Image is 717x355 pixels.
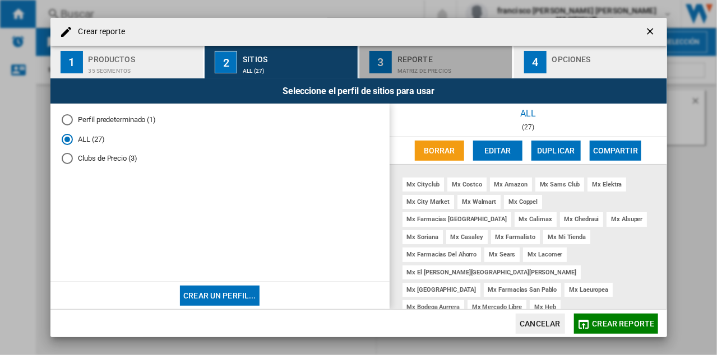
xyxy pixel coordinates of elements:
[473,141,522,161] button: Editar
[514,46,667,78] button: 4 Opciones
[397,62,508,74] div: Matriz de precios
[243,62,353,74] div: ALL (27)
[89,62,199,74] div: 35 segmentos
[524,51,547,73] div: 4
[403,283,480,297] div: mx [GEOGRAPHIC_DATA]
[484,283,562,297] div: mx farmacias san pablo
[180,286,260,306] button: Crear un perfil...
[446,230,488,244] div: mx casaley
[205,46,359,78] button: 2 Sitios ALL (27)
[243,50,353,62] div: Sitios
[89,50,199,62] div: Productos
[560,212,604,226] div: mx chedraui
[468,300,526,314] div: mx mercado libre
[390,104,667,123] div: ALL
[62,134,378,144] md-radio-button: ALL (27)
[390,123,667,131] div: (27)
[504,195,542,209] div: mx coppel
[215,51,237,73] div: 2
[530,300,560,314] div: mx heb
[397,50,508,62] div: Reporte
[62,115,378,125] md-radio-button: Perfil predeterminado (1)
[640,21,663,43] button: getI18NText('BUTTONS.CLOSE_DIALOG')
[590,141,641,161] button: Compartir
[588,177,626,191] div: mx elektra
[403,247,482,261] div: mx farmacias del ahorro
[62,153,378,164] md-radio-button: Clubs de Precio (3)
[543,230,590,244] div: mx mi tienda
[403,265,581,279] div: mx el [PERSON_NAME][GEOGRAPHIC_DATA][PERSON_NAME]
[491,230,540,244] div: mx farmalisto
[574,314,658,334] button: Crear reporte
[369,51,392,73] div: 3
[403,300,464,314] div: mx bodega aurrera
[403,212,511,226] div: mx farmacias [GEOGRAPHIC_DATA]
[565,283,613,297] div: mx laeuropea
[531,141,581,161] button: Duplicar
[403,230,443,244] div: mx soriana
[61,51,83,73] div: 1
[415,141,464,161] button: Borrar
[552,50,663,62] div: Opciones
[403,195,455,209] div: mx city market
[484,247,520,261] div: mx sears
[535,177,585,191] div: mx sams club
[50,78,667,104] div: Seleccione el perfil de sitios para usar
[50,46,205,78] button: 1 Productos 35 segmentos
[359,46,514,78] button: 3 Reporte Matriz de precios
[516,314,565,334] button: Cancelar
[403,177,445,191] div: mx cityclub
[607,212,647,226] div: mx alsuper
[523,247,567,261] div: mx lacomer
[645,26,658,39] ng-md-icon: getI18NText('BUTTONS.CLOSE_DIALOG')
[73,26,125,38] h4: Crear reporte
[457,195,501,209] div: mx walmart
[490,177,532,191] div: mx amazon
[593,319,655,328] span: Crear reporte
[447,177,486,191] div: mx costco
[515,212,557,226] div: mx calimax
